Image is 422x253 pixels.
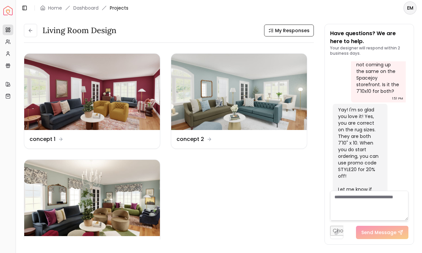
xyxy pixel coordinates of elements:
[338,106,381,206] div: Yay! I'm so glad you love it! Yes, you are correct on the rug sizes. They are both 7'10" x 10. Wh...
[3,6,13,15] a: Spacejoy
[171,54,307,130] img: concept 2
[24,53,160,149] a: concept 1concept 1
[73,5,99,11] a: Dashboard
[24,160,160,236] img: Revision 1
[330,45,408,56] p: Your designer will respond within 2 business days.
[110,5,128,11] span: Projects
[404,2,416,14] span: EM
[356,28,399,95] div: Can you please confirm which rug sizes we are ordering? For some reason it's not coming up the sa...
[48,5,62,11] a: Home
[171,53,307,149] a: concept 2concept 2
[42,25,116,36] h3: Living Room design
[40,5,128,11] nav: breadcrumb
[30,135,55,143] dd: concept 1
[264,25,314,36] button: My Responses
[403,1,417,15] button: EM
[330,30,408,45] p: Have questions? We are here to help.
[275,27,310,34] span: My Responses
[24,54,160,130] img: concept 1
[3,6,13,15] img: Spacejoy Logo
[176,135,204,143] dd: concept 2
[392,95,403,102] div: 1:51 PM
